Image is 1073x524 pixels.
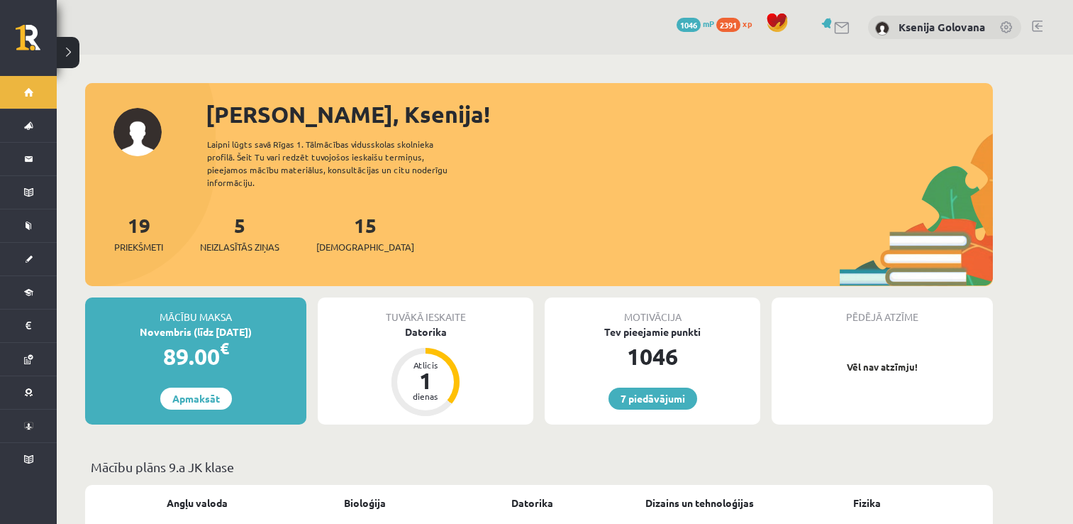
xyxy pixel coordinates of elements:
span: 1046 [677,18,701,32]
a: Angļu valoda [167,496,228,511]
span: xp [743,18,752,29]
div: Laipni lūgts savā Rīgas 1. Tālmācības vidusskolas skolnieka profilā. Šeit Tu vari redzēt tuvojošo... [207,138,472,189]
a: Ksenija Golovana [899,20,985,34]
div: Pēdējā atzīme [772,298,993,324]
span: mP [703,18,714,29]
a: Fizika [853,496,881,511]
div: dienas [404,392,447,400]
a: Bioloģija [344,496,386,511]
div: [PERSON_NAME], Ksenija! [206,97,993,131]
span: Neizlasītās ziņas [200,240,279,254]
span: [DEMOGRAPHIC_DATA] [316,240,414,254]
a: Dizains un tehnoloģijas [645,496,754,511]
a: 5Neizlasītās ziņas [200,212,279,254]
span: 2391 [716,18,740,32]
div: Motivācija [545,298,760,324]
p: Mācību plāns 9.a JK klase [91,457,987,476]
span: Priekšmeti [114,240,163,254]
div: Datorika [318,324,533,339]
div: Mācību maksa [85,298,306,324]
span: € [220,338,229,359]
a: 15[DEMOGRAPHIC_DATA] [316,212,414,254]
img: Ksenija Golovana [875,21,889,36]
div: Novembris (līdz [DATE]) [85,324,306,339]
a: Datorika [511,496,553,511]
div: 1046 [545,339,760,373]
div: Tev pieejamie punkti [545,324,760,339]
a: 2391 xp [716,18,759,29]
a: 1046 mP [677,18,714,29]
a: Datorika Atlicis 1 dienas [318,324,533,418]
a: 19Priekšmeti [114,212,163,254]
div: Atlicis [404,361,447,369]
a: 7 piedāvājumi [608,388,697,410]
p: Vēl nav atzīmju! [779,360,986,374]
div: Tuvākā ieskaite [318,298,533,324]
a: Apmaksāt [160,388,232,410]
div: 1 [404,369,447,392]
div: 89.00 [85,339,306,373]
a: Rīgas 1. Tālmācības vidusskola [16,25,57,60]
